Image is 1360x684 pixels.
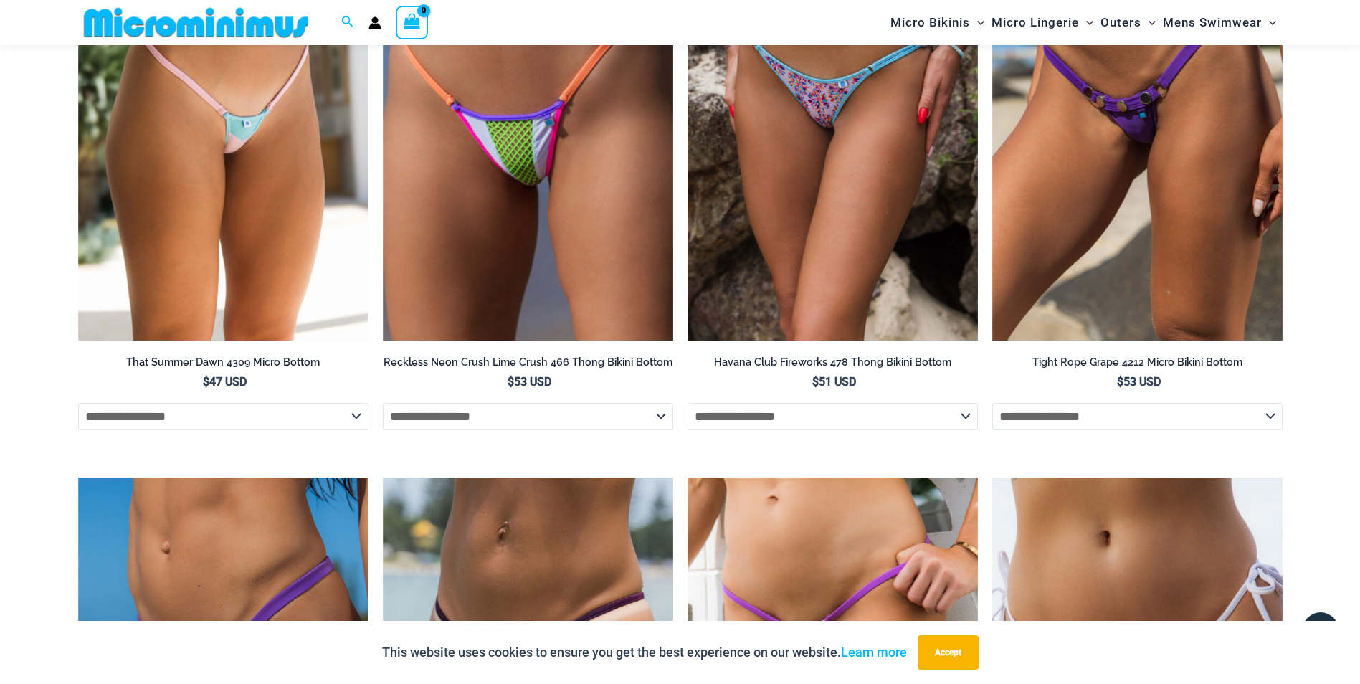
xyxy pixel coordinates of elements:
span: $ [1117,375,1123,389]
span: Mens Swimwear [1163,4,1262,41]
span: $ [203,375,209,389]
a: Account icon link [368,16,381,29]
h2: Havana Club Fireworks 478 Thong Bikini Bottom [688,356,978,369]
a: Micro LingerieMenu ToggleMenu Toggle [988,4,1097,41]
a: Tight Rope Grape 4212 Micro Bikini Bottom [992,356,1283,374]
a: Havana Club Fireworks 478 Thong Bikini Bottom [688,356,978,374]
a: Mens SwimwearMenu ToggleMenu Toggle [1159,4,1280,41]
bdi: 47 USD [203,375,247,389]
h2: That Summer Dawn 4309 Micro Bottom [78,356,368,369]
h2: Tight Rope Grape 4212 Micro Bikini Bottom [992,356,1283,369]
nav: Site Navigation [885,2,1283,43]
a: Reckless Neon Crush Lime Crush 466 Thong Bikini Bottom [383,356,673,374]
bdi: 51 USD [812,375,856,389]
a: OutersMenu ToggleMenu Toggle [1097,4,1159,41]
span: Micro Lingerie [992,4,1079,41]
span: Menu Toggle [1079,4,1093,41]
bdi: 53 USD [508,375,551,389]
a: Micro BikinisMenu ToggleMenu Toggle [887,4,988,41]
span: Outers [1100,4,1141,41]
a: Search icon link [341,14,354,32]
a: Learn more [841,645,907,660]
span: Micro Bikinis [890,4,970,41]
button: Accept [918,635,979,670]
p: This website uses cookies to ensure you get the best experience on our website. [382,642,907,663]
span: $ [508,375,514,389]
a: View Shopping Cart, empty [396,6,429,39]
img: MM SHOP LOGO FLAT [78,6,314,39]
span: $ [812,375,819,389]
a: That Summer Dawn 4309 Micro Bottom [78,356,368,374]
h2: Reckless Neon Crush Lime Crush 466 Thong Bikini Bottom [383,356,673,369]
bdi: 53 USD [1117,375,1161,389]
span: Menu Toggle [1141,4,1156,41]
span: Menu Toggle [1262,4,1276,41]
span: Menu Toggle [970,4,984,41]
